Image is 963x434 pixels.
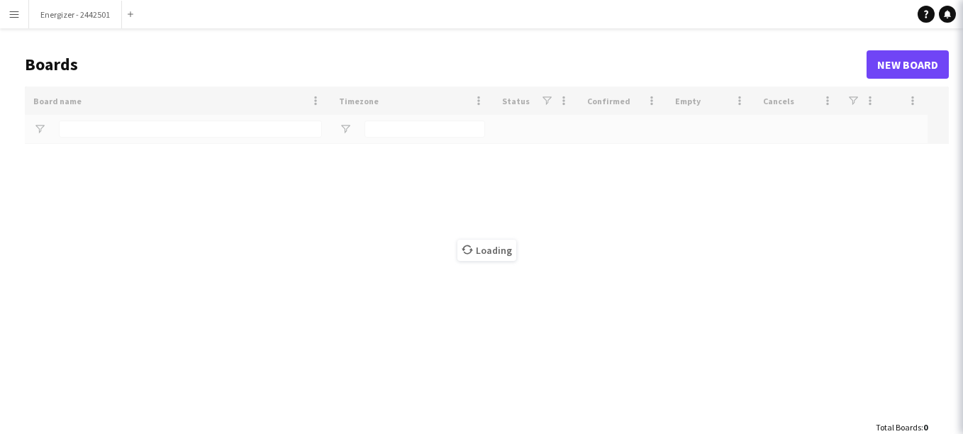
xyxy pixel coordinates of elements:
[29,1,122,28] button: Energizer - 2442501
[867,50,949,79] a: New Board
[923,422,928,433] span: 0
[457,240,516,261] span: Loading
[876,422,921,433] span: Total Boards
[25,54,867,75] h1: Boards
